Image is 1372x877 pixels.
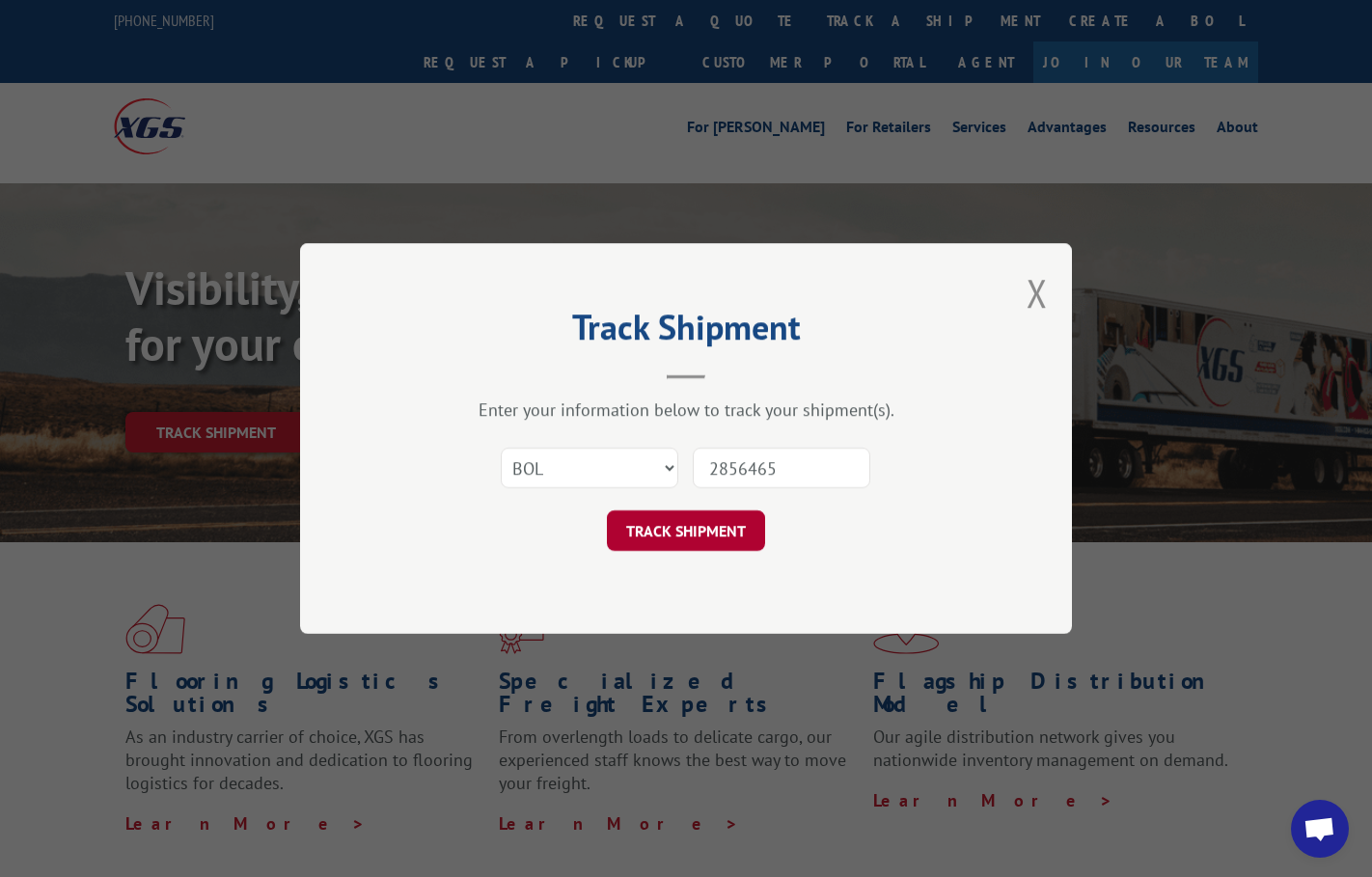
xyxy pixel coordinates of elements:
[607,510,765,551] button: TRACK SHIPMENT
[397,398,975,421] div: Enter your information below to track your shipment(s).
[1291,800,1349,858] div: Open chat
[693,448,870,488] input: Number(s)
[397,314,975,350] h2: Track Shipment
[1027,267,1048,318] button: Close modal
